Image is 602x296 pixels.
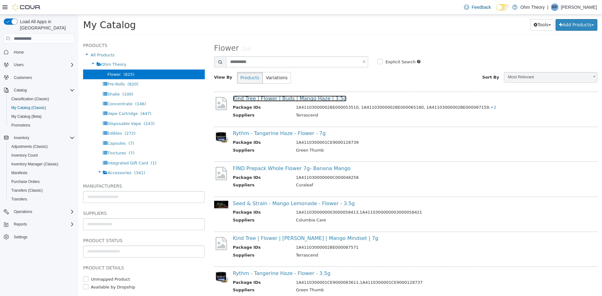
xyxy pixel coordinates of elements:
div: Romeo Patel [551,3,558,11]
span: (447) [62,96,73,101]
th: Suppliers [155,132,213,140]
p: | [547,3,548,11]
span: Flower [29,57,42,62]
a: My Catalog (Classic) [9,104,49,112]
span: Feedback [472,4,491,10]
span: My Catalog (Classic) [9,104,75,112]
span: (272) [46,116,57,121]
span: Pre-Rolls [29,67,46,72]
span: Users [14,62,24,67]
span: Settings [11,233,75,241]
span: Sort By [404,60,421,65]
span: Load All Apps in [GEOGRAPHIC_DATA] [18,18,75,31]
button: Operations [1,207,77,216]
th: Suppliers [155,97,213,105]
td: Columbia Care [213,202,505,210]
th: Suppliers [155,237,213,245]
button: Tools [452,4,476,16]
h5: Product Status [5,222,126,230]
th: Suppliers [155,167,213,175]
td: Curaleaf [213,167,505,175]
a: Feedback [462,1,493,13]
span: Operations [14,209,32,214]
span: Inventory Manager (Classic) [9,160,75,168]
a: Transfers (Classic) [9,187,45,194]
th: Package IDs [155,265,213,273]
button: Reports [1,220,77,229]
button: Products [159,57,184,69]
th: Package IDs [155,125,213,132]
span: Concentrate [29,87,54,91]
span: My Catalog (Beta) [9,113,75,120]
span: Inventory [14,135,29,140]
span: Catalog [11,86,75,94]
a: Inventory Manager (Classic) [9,160,61,168]
td: Terrascend [213,237,505,245]
span: Integrated Gift Card [29,146,70,151]
span: Transfers (Classic) [11,188,43,193]
button: Catalog [11,86,29,94]
span: Transfers [11,197,27,202]
button: Manifests [6,169,77,177]
a: Promotions [9,122,33,129]
a: Rythm - Tangerine Haze - Flower - 7g [155,116,247,122]
th: Package IDs [155,230,213,237]
label: Explicit Search [305,44,337,50]
span: My Catalog [5,5,57,16]
span: Edibles [29,116,44,121]
span: (7) [50,126,55,131]
span: Reports [11,221,75,228]
a: FIND Prepack Whole Flower 7g- Banana Mango [155,151,272,157]
span: Tinctures [29,136,48,141]
span: 1A41103000002BE000053510, 1A41103000002BE000065180, 1A41103000002BE000087159, [218,90,418,95]
span: Adjustments (Classic) [11,144,48,149]
th: Package IDs [155,195,213,202]
td: Green Thumb [213,272,505,280]
button: Operations [11,208,35,216]
p: [PERSON_NAME] [561,3,597,11]
a: Purchase Orders [9,178,42,185]
a: Seed & Strain - Mango Lemonade - Flower - 3.5g [155,186,277,192]
button: Transfers (Classic) [6,186,77,195]
button: Add Products [477,4,519,16]
span: Inventory [11,134,75,142]
img: missing-image.png [136,221,150,236]
span: Customers [11,74,75,81]
span: Flower [136,29,161,38]
span: Customers [14,75,32,80]
th: Package IDs [155,160,213,168]
button: Inventory [1,133,77,142]
button: My Catalog (Beta) [6,112,77,121]
span: Capsules [29,126,47,131]
span: Inventory Count [11,153,38,158]
span: Operations [11,208,75,216]
span: (7) [50,136,56,141]
td: 1A41103000002BE000087571 [213,230,505,237]
label: Unmapped Product [11,262,52,268]
button: Catalog [1,86,77,95]
button: Customers [1,73,77,82]
span: View By [136,60,154,65]
a: Transfers [9,195,29,203]
td: 1A4110300001CE9000083611,1A4110300001CE9000128737 [213,265,505,273]
img: 150 [136,256,150,268]
span: (341) [56,156,67,160]
button: My Catalog (Classic) [6,103,77,112]
img: Cova [13,4,41,10]
h5: Product Details [5,249,126,257]
span: +2 [412,90,418,95]
img: missing-image.png [136,151,150,166]
th: Suppliers [155,272,213,280]
a: Manifests [9,169,30,177]
button: Settings [1,232,77,241]
span: Most Relevant [426,58,510,67]
input: Dark Mode [496,4,509,11]
span: Manifests [11,170,27,175]
a: Kind Tree | Flower | Buds | Mango Haze | 3.5g [155,81,268,87]
span: Catalog [14,88,27,93]
span: Accessories [29,156,53,160]
button: Classification (Classic) [6,95,77,103]
span: Inventory Manager (Classic) [11,162,58,167]
span: Purchase Orders [11,179,40,184]
h5: Products [5,27,126,34]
